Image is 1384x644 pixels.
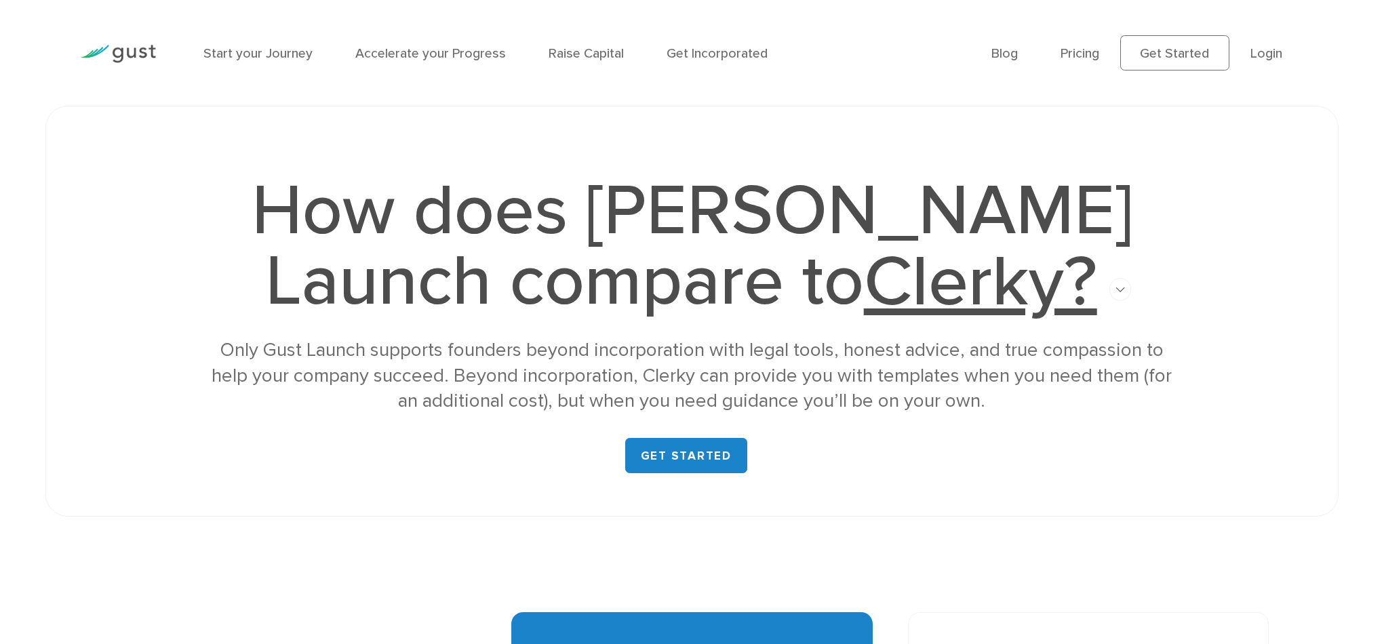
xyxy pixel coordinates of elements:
a: Get Started [1120,35,1229,71]
a: Login [1250,45,1282,61]
a: Start your Journey [203,45,313,61]
a: Accelerate your Progress [355,45,506,61]
a: GET STARTED [625,438,747,473]
a: Raise Capital [549,45,624,61]
a: Pricing [1061,45,1099,61]
div: Only Gust Launch supports founders beyond incorporation with legal tools, honest advice, and true... [205,338,1179,414]
img: Gust Logo [80,45,156,63]
h1: How does [PERSON_NAME] Launch compare to [205,176,1179,318]
span: Clerky? [864,240,1097,324]
a: Blog [991,45,1018,61]
a: Get Incorporated [667,45,768,61]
